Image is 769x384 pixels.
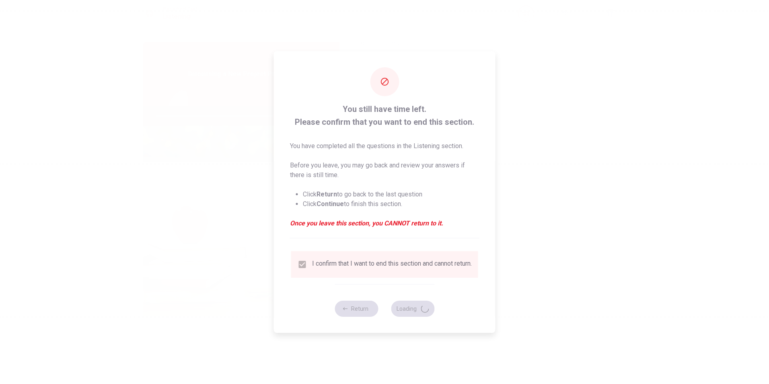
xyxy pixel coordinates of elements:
[290,161,479,180] p: Before you leave, you may go back and review your answers if there is still time.
[335,301,378,317] button: Return
[317,190,337,198] strong: Return
[317,200,344,208] strong: Continue
[290,141,479,151] p: You have completed all the questions in the Listening section.
[290,103,479,128] span: You still have time left. Please confirm that you want to end this section.
[303,190,479,199] li: Click to go back to the last question
[312,260,472,269] div: I confirm that I want to end this section and cannot return.
[290,219,479,228] em: Once you leave this section, you CANNOT return to it.
[303,199,479,209] li: Click to finish this section.
[391,301,434,317] button: Loading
